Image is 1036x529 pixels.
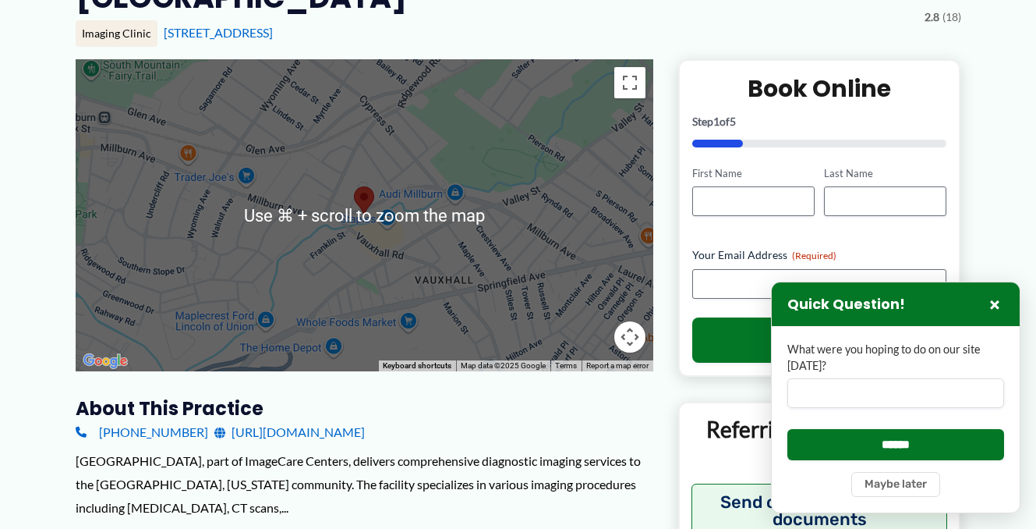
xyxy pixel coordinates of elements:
p: Referring Providers and Staff [691,415,948,472]
span: 1 [713,115,720,128]
a: Terms (opens in new tab) [555,361,577,370]
label: Your Email Address [692,247,947,263]
button: Map camera controls [614,321,645,353]
label: Last Name [824,166,946,181]
a: Open this area in Google Maps (opens a new window) [80,351,131,371]
a: [STREET_ADDRESS] [164,25,273,40]
button: Keyboard shortcuts [383,360,451,371]
a: [PHONE_NUMBER] [76,421,208,444]
p: Step of [692,116,947,127]
button: Close [985,295,1004,314]
span: 5 [730,115,736,128]
span: (18) [942,7,961,27]
span: Map data ©2025 Google [461,361,546,370]
a: [URL][DOMAIN_NAME] [214,421,365,444]
div: Imaging Clinic [76,20,157,47]
img: Google [80,351,131,371]
div: [GEOGRAPHIC_DATA], part of ImageCare Centers, delivers comprehensive diagnostic imaging services ... [76,449,653,519]
button: Maybe later [851,472,940,497]
label: What were you hoping to do on our site [DATE]? [787,342,1004,374]
h3: Quick Question! [787,296,905,314]
button: Toggle fullscreen view [614,67,645,98]
label: First Name [692,166,815,181]
span: 2.8 [925,7,939,27]
a: Report a map error [586,361,649,370]
span: (Required) [792,250,836,261]
h2: Book Online [692,73,947,104]
h3: About this practice [76,396,653,421]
